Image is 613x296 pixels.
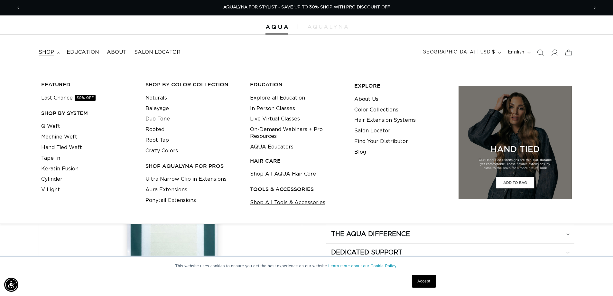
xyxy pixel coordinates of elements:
a: Salon Locator [354,126,390,136]
a: Shop All Tools & Accessories [250,197,325,208]
button: Next announcement [588,2,602,14]
a: Tape In [41,153,60,164]
div: Accessibility Menu [4,278,18,292]
iframe: Chat Widget [581,265,613,296]
a: About Us [354,94,378,105]
span: English [508,49,525,56]
a: Accept [412,275,436,288]
a: In Person Classes [250,103,295,114]
a: Live Virtual Classes [250,114,300,124]
h2: The Aqua Difference [331,230,410,238]
h3: HAIR CARE [250,158,344,164]
a: Cylinder [41,174,62,185]
a: Education [63,45,103,60]
summary: Search [533,45,547,60]
button: Previous announcement [11,2,25,14]
a: Q Weft [41,121,60,132]
a: Learn more about our Cookie Policy. [328,264,397,268]
button: [GEOGRAPHIC_DATA] | USD $ [417,46,504,59]
span: Education [67,49,99,56]
a: On-Demand Webinars + Pro Resources [250,124,344,142]
a: Rooted [145,124,164,135]
h3: SHOP BY SYSTEM [41,110,135,117]
a: AQUA Educators [250,142,293,152]
h3: Shop by Color Collection [145,81,240,88]
a: Balayage [145,103,169,114]
span: About [107,49,126,56]
a: Duo Tone [145,114,170,124]
a: Hand Tied Weft [41,142,82,153]
span: AQUALYNA FOR STYLIST - SAVE UP TO 30% SHOP WITH PRO DISCOUNT OFF [223,5,390,9]
span: shop [39,49,54,56]
a: V Light [41,185,60,195]
h3: EXPLORE [354,82,449,89]
a: Naturals [145,93,167,103]
a: Find Your Distributor [354,136,408,147]
a: Color Collections [354,105,398,115]
a: Ponytail Extensions [145,195,196,206]
summary: shop [35,45,63,60]
span: [GEOGRAPHIC_DATA] | USD $ [421,49,495,56]
a: Machine Weft [41,132,77,142]
h3: TOOLS & ACCESSORIES [250,186,344,193]
a: Root Tap [145,135,169,146]
img: Aqua Hair Extensions [265,25,288,29]
button: English [504,46,533,59]
a: Aura Extensions [145,185,187,195]
summary: Dedicated Support [326,243,574,262]
a: Blog [354,147,366,158]
h3: FEATURED [41,81,135,88]
a: About [103,45,130,60]
span: Salon Locator [134,49,181,56]
a: Salon Locator [130,45,184,60]
a: Crazy Colors [145,146,178,156]
h3: EDUCATION [250,81,344,88]
span: 30% OFF [75,95,96,101]
summary: The Aqua Difference [326,225,574,243]
h3: Shop AquaLyna for Pros [145,163,240,169]
a: Hair Extension Systems [354,115,416,126]
p: This website uses cookies to ensure you get the best experience on our website. [175,263,438,269]
a: Last Chance30% OFF [41,93,96,103]
h2: Dedicated Support [331,248,402,257]
a: Explore all Education [250,93,305,103]
a: Keratin Fusion [41,164,79,174]
img: aqualyna.com [308,25,348,29]
a: Shop All AQUA Hair Care [250,169,316,179]
a: Ultra Narrow Clip in Extensions [145,174,227,185]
